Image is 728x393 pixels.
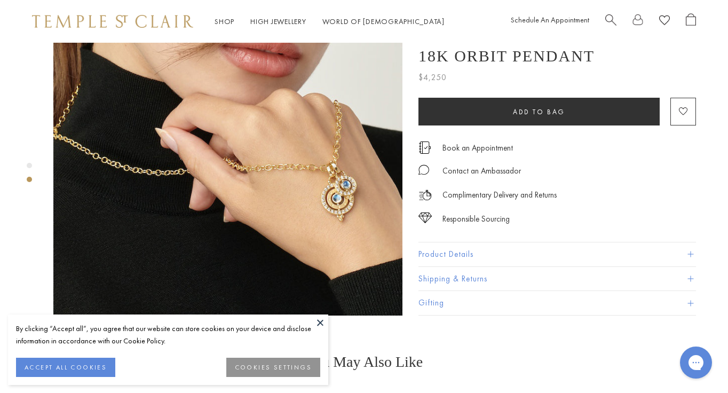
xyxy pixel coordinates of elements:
button: Product Details [418,242,696,266]
span: $4,250 [418,70,447,84]
button: ACCEPT ALL COOKIES [16,358,115,377]
a: ShopShop [215,17,234,26]
h1: 18K Orbit Pendant [418,47,595,65]
button: Gifting [418,291,696,315]
a: Search [605,13,616,30]
div: Responsible Sourcing [442,213,510,226]
a: World of [DEMOGRAPHIC_DATA]World of [DEMOGRAPHIC_DATA] [322,17,445,26]
a: Book an Appointment [442,142,513,154]
div: Product gallery navigation [27,160,32,191]
button: Add to bag [418,98,660,125]
img: icon_delivery.svg [418,188,432,202]
iframe: Gorgias live chat messenger [675,343,717,382]
p: Complimentary Delivery and Returns [442,188,557,202]
nav: Main navigation [215,15,445,28]
h3: You May Also Like [43,353,685,371]
a: Open Shopping Bag [686,13,696,30]
img: icon_appointment.svg [418,142,431,154]
span: Add to bag [513,107,565,116]
a: View Wishlist [659,13,670,30]
img: icon_sourcing.svg [418,213,432,223]
button: Shipping & Returns [418,267,696,291]
div: Contact an Ambassador [442,164,521,178]
div: By clicking “Accept all”, you agree that our website can store cookies on your device and disclos... [16,323,320,347]
button: COOKIES SETTINGS [226,358,320,377]
a: High JewelleryHigh Jewellery [250,17,306,26]
img: Temple St. Clair [32,15,193,28]
img: MessageIcon-01_2.svg [418,164,429,175]
a: Schedule An Appointment [511,15,589,25]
